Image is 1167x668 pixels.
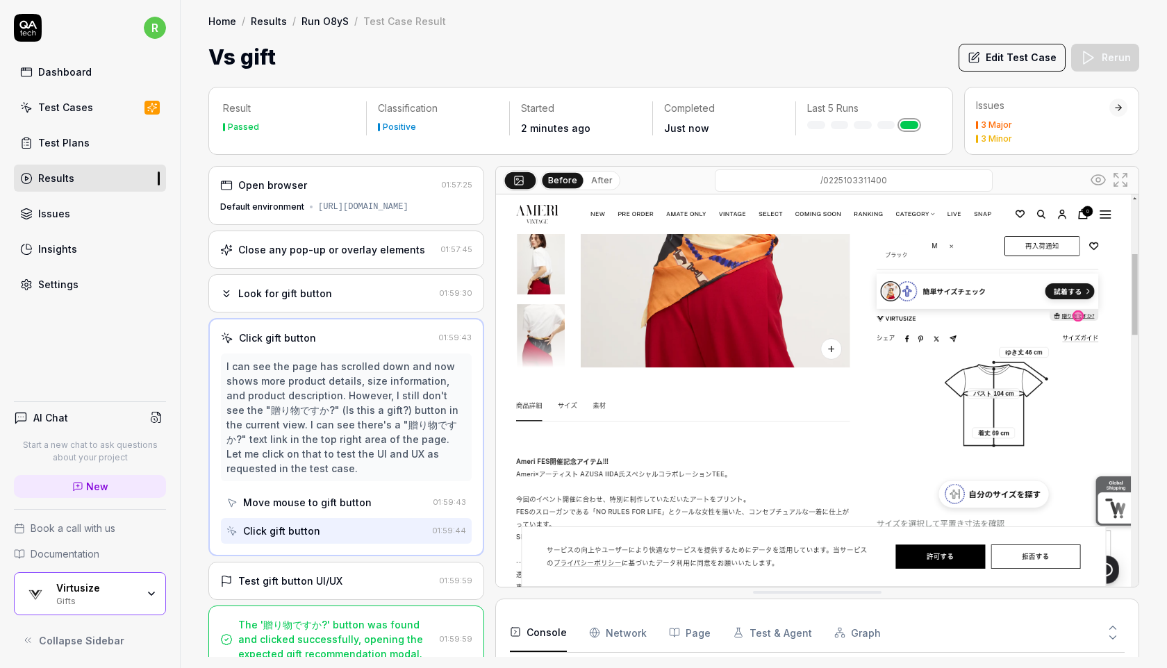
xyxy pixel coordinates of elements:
[733,613,812,652] button: Test & Agent
[981,121,1012,129] div: 3 Major
[14,271,166,298] a: Settings
[226,359,466,476] div: I can see the page has scrolled down and now shows more product details, size information, and pr...
[433,497,466,507] time: 01:59:43
[589,613,647,652] button: Network
[496,194,1139,596] img: Screenshot
[221,490,472,515] button: Move mouse to gift button01:59:43
[543,172,583,187] button: Before
[56,594,137,606] div: Gifts
[521,101,641,115] p: Started
[432,526,466,535] time: 01:59:44
[238,574,342,588] div: Test gift button UI/UX
[38,277,78,292] div: Settings
[14,200,166,227] a: Issues
[238,242,425,257] div: Close any pop-up or overlay elements
[14,521,166,535] a: Book a call with us
[318,201,408,213] div: [URL][DOMAIN_NAME]
[292,14,296,28] div: /
[56,582,137,594] div: Virtusize
[38,100,93,115] div: Test Cases
[521,122,590,134] time: 2 minutes ago
[208,14,236,28] a: Home
[14,235,166,262] a: Insights
[14,572,166,615] button: Virtusize LogoVirtusizeGifts
[208,42,276,73] h1: Vs gift
[959,44,1066,72] button: Edit Test Case
[86,479,108,494] span: New
[383,123,416,131] div: Positive
[834,613,881,652] button: Graph
[14,475,166,498] a: New
[439,634,472,644] time: 01:59:59
[238,617,433,661] div: The '贈り物ですか?' button was found and clicked successfully, opening the expected gift recommendation...
[440,244,472,254] time: 01:57:45
[14,94,166,121] a: Test Cases
[378,101,498,115] p: Classification
[807,101,927,115] p: Last 5 Runs
[1109,169,1132,191] button: Open in full screen
[586,173,618,188] button: After
[14,546,166,561] a: Documentation
[221,518,472,544] button: Click gift button01:59:44
[38,135,90,150] div: Test Plans
[238,178,307,192] div: Open browser
[664,101,784,115] p: Completed
[38,65,92,79] div: Dashboard
[243,524,320,538] div: Click gift button
[38,206,70,221] div: Issues
[981,135,1012,143] div: 3 Minor
[1087,169,1109,191] button: Show all interative elements
[144,17,166,39] span: r
[354,14,358,28] div: /
[31,546,99,561] span: Documentation
[14,58,166,85] a: Dashboard
[144,14,166,42] button: r
[976,99,1109,112] div: Issues
[1071,44,1139,72] button: Rerun
[439,576,472,585] time: 01:59:59
[228,123,259,131] div: Passed
[223,101,355,115] p: Result
[239,331,316,345] div: Click gift button
[243,495,372,510] div: Move mouse to gift button
[363,14,446,28] div: Test Case Result
[220,201,304,213] div: Default environment
[14,626,166,654] button: Collapse Sidebar
[38,242,77,256] div: Insights
[301,14,349,28] a: Run O8yS
[33,410,68,425] h4: AI Chat
[14,165,166,192] a: Results
[23,581,48,606] img: Virtusize Logo
[31,521,115,535] span: Book a call with us
[39,633,124,648] span: Collapse Sidebar
[38,171,74,185] div: Results
[14,439,166,464] p: Start a new chat to ask questions about your project
[238,286,332,301] div: Look for gift button
[242,14,245,28] div: /
[438,333,472,342] time: 01:59:43
[669,613,711,652] button: Page
[664,122,709,134] time: Just now
[439,288,472,298] time: 01:59:30
[510,613,567,652] button: Console
[14,129,166,156] a: Test Plans
[251,14,287,28] a: Results
[441,180,472,190] time: 01:57:25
